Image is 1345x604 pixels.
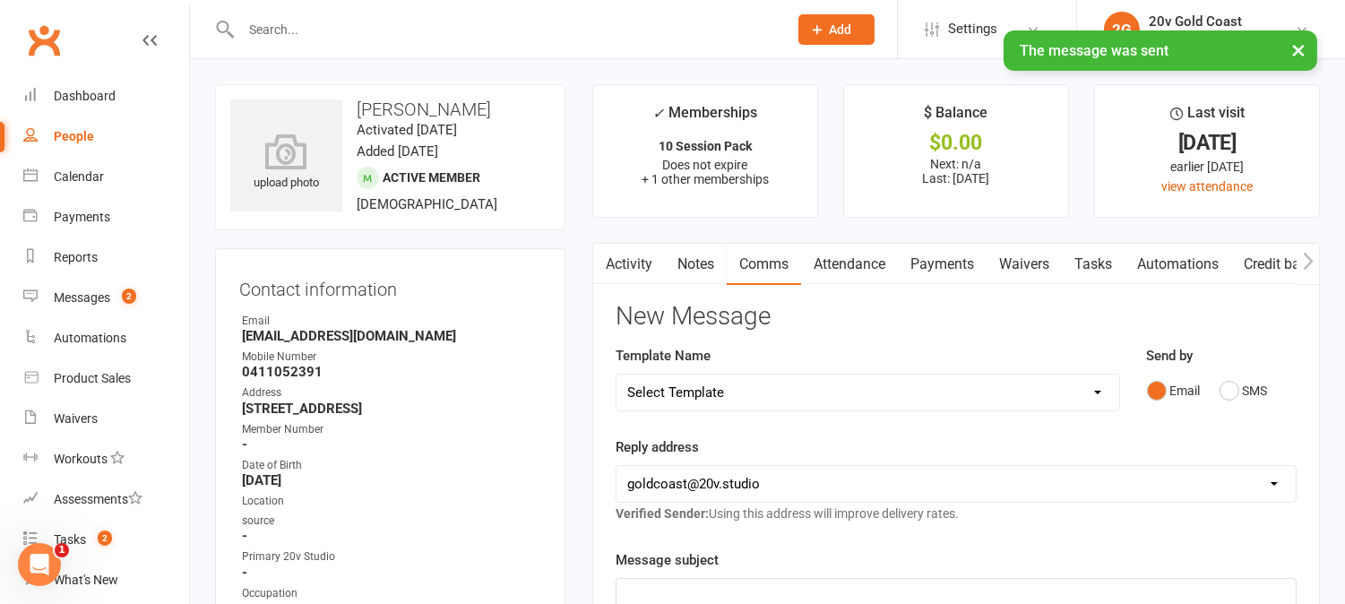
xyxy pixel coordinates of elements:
label: Send by [1147,345,1194,367]
div: Member Number [242,421,541,438]
a: Waivers [23,399,189,439]
div: earlier [DATE] [1111,157,1303,177]
span: 1 [55,543,69,557]
div: Address [242,384,541,401]
a: Calendar [23,157,189,197]
div: $ Balance [925,101,988,134]
label: Template Name [616,345,711,367]
a: Payments [898,244,987,285]
strong: 0411052391 [242,364,541,380]
a: Dashboard [23,76,189,116]
span: Add [830,22,852,37]
a: Product Sales [23,358,189,399]
button: × [1282,30,1315,69]
div: People [54,129,94,143]
div: Product Sales [54,371,131,385]
a: Tasks 2 [23,520,189,560]
div: Location [242,493,541,510]
a: Automations [23,318,189,358]
h3: Contact information [239,272,541,299]
span: Active member [383,170,480,185]
a: Clubworx [22,18,66,63]
div: 20v Gold Coast [1149,13,1242,30]
div: Messages [54,290,110,305]
a: People [23,116,189,157]
div: Memberships [652,101,757,134]
a: Notes [665,244,727,285]
a: What's New [23,560,189,600]
span: Does not expire [662,158,747,172]
span: Using this address will improve delivery rates. [616,506,959,521]
div: Email [242,313,541,330]
div: $0.00 [860,134,1052,152]
a: Comms [727,244,801,285]
div: Waivers [54,411,98,426]
div: Payments [54,210,110,224]
a: Reports [23,237,189,278]
p: Next: n/a Last: [DATE] [860,157,1052,186]
div: upload photo [230,134,342,193]
div: [DATE] [1111,134,1303,152]
strong: Verified Sender: [616,506,709,521]
strong: - [242,436,541,453]
a: Workouts [23,439,189,479]
h3: [PERSON_NAME] [230,99,550,119]
span: + 1 other memberships [642,172,769,186]
div: 2G [1104,12,1140,47]
iframe: Intercom live chat [18,543,61,586]
div: Workouts [54,452,108,466]
a: Automations [1125,244,1231,285]
div: Primary 20v Studio [242,548,541,565]
div: The message was sent [1004,30,1317,71]
strong: 10 Session Pack [659,139,752,153]
strong: - [242,528,541,544]
div: Mobile Number [242,349,541,366]
span: 2 [122,289,136,304]
h3: New Message [616,303,1297,331]
time: Added [DATE] [357,143,438,160]
div: What's New [54,573,118,587]
a: Messages 2 [23,278,189,318]
i: ✓ [652,105,664,122]
div: Date of Birth [242,457,541,474]
strong: [STREET_ADDRESS] [242,401,541,417]
div: 20v Gold Coast [1149,30,1242,46]
div: Reports [54,250,98,264]
label: Message subject [616,549,719,571]
div: Occupation [242,585,541,602]
span: [DEMOGRAPHIC_DATA] [357,196,497,212]
button: Email [1147,374,1201,408]
time: Activated [DATE] [357,122,457,138]
div: Assessments [54,492,142,506]
div: Automations [54,331,126,345]
div: Tasks [54,532,86,547]
span: 2 [98,531,112,546]
a: view attendance [1161,179,1253,194]
div: Last visit [1170,101,1245,134]
strong: - [242,565,541,581]
span: Settings [948,9,997,49]
div: Calendar [54,169,104,184]
a: Attendance [801,244,898,285]
a: Assessments [23,479,189,520]
div: source [242,513,541,530]
label: Reply address [616,436,699,458]
strong: [EMAIL_ADDRESS][DOMAIN_NAME] [242,328,541,344]
a: Tasks [1062,244,1125,285]
button: Add [798,14,875,45]
input: Search... [236,17,775,42]
a: Waivers [987,244,1062,285]
button: SMS [1220,374,1268,408]
strong: [DATE] [242,472,541,488]
div: Dashboard [54,89,116,103]
a: Payments [23,197,189,237]
a: Activity [593,244,665,285]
